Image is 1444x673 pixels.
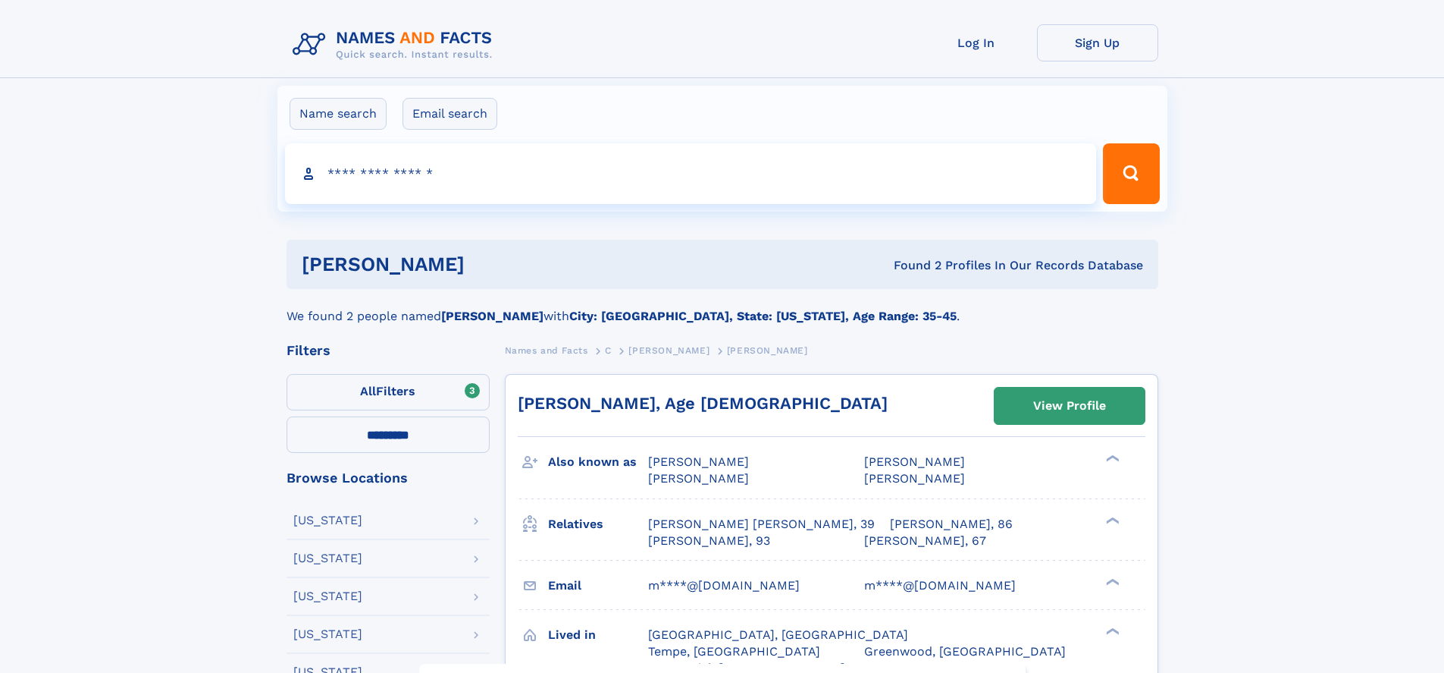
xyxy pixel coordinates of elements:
a: [PERSON_NAME], 86 [890,516,1013,533]
a: [PERSON_NAME], 67 [864,533,986,549]
a: [PERSON_NAME], Age [DEMOGRAPHIC_DATA] [518,394,888,413]
div: View Profile [1033,388,1106,423]
h3: Lived in [548,622,648,648]
label: Filters [287,374,490,410]
div: ❯ [1102,626,1120,636]
div: Found 2 Profiles In Our Records Database [679,257,1143,274]
input: search input [285,143,1097,204]
div: ❯ [1102,515,1120,525]
span: [PERSON_NAME] [628,345,709,356]
img: Logo Names and Facts [287,24,505,65]
span: [PERSON_NAME] [727,345,808,356]
button: Search Button [1103,143,1159,204]
b: [PERSON_NAME] [441,309,543,323]
label: Email search [403,98,497,130]
label: Name search [290,98,387,130]
span: [PERSON_NAME] [648,471,749,486]
a: View Profile [995,388,1145,424]
div: ❯ [1102,577,1120,587]
h3: Email [548,573,648,599]
a: [PERSON_NAME] [PERSON_NAME], 39 [648,516,875,533]
span: [PERSON_NAME] [864,471,965,486]
div: [US_STATE] [293,552,362,565]
a: [PERSON_NAME], 93 [648,533,770,549]
span: [PERSON_NAME] [864,454,965,469]
div: [US_STATE] [293,628,362,640]
h3: Relatives [548,511,648,537]
span: All [360,384,376,398]
span: Greenwood, [GEOGRAPHIC_DATA] [864,644,1066,659]
div: [US_STATE] [293,514,362,527]
a: Names and Facts [505,341,588,360]
div: We found 2 people named with . [287,289,1158,325]
span: [GEOGRAPHIC_DATA], [GEOGRAPHIC_DATA] [648,627,908,642]
div: ❯ [1102,454,1120,464]
div: Browse Locations [287,471,490,485]
span: [PERSON_NAME] [648,454,749,469]
h1: [PERSON_NAME] [302,255,679,274]
a: [PERSON_NAME] [628,341,709,360]
span: Tempe, [GEOGRAPHIC_DATA] [648,644,820,659]
a: C [605,341,612,360]
h3: Also known as [548,449,648,475]
span: C [605,345,612,356]
div: Filters [287,344,490,357]
a: Log In [916,24,1037,61]
div: [US_STATE] [293,590,362,602]
b: City: [GEOGRAPHIC_DATA], State: [US_STATE], Age Range: 35-45 [569,309,957,323]
a: Sign Up [1037,24,1158,61]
